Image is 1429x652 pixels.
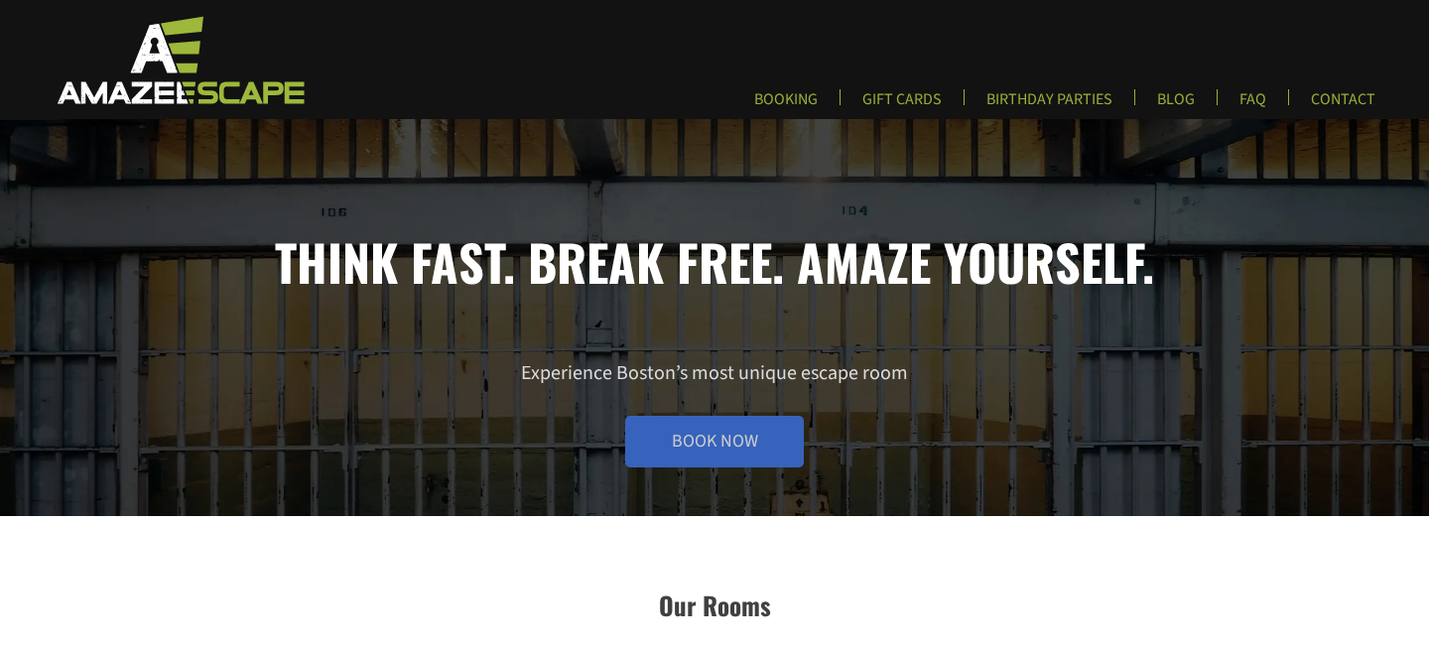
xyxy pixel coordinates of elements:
p: Experience Boston’s most unique escape room [71,360,1358,467]
a: FAQ [1224,89,1282,122]
a: GIFT CARDS [846,89,958,122]
a: BLOG [1141,89,1211,122]
a: Book Now [625,416,804,467]
h1: Think fast. Break free. Amaze yourself. [71,231,1358,291]
a: BOOKING [738,89,834,122]
a: CONTACT [1295,89,1391,122]
a: BIRTHDAY PARTIES [971,89,1128,122]
img: Escape Room Game in Boston Area [32,14,325,105]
